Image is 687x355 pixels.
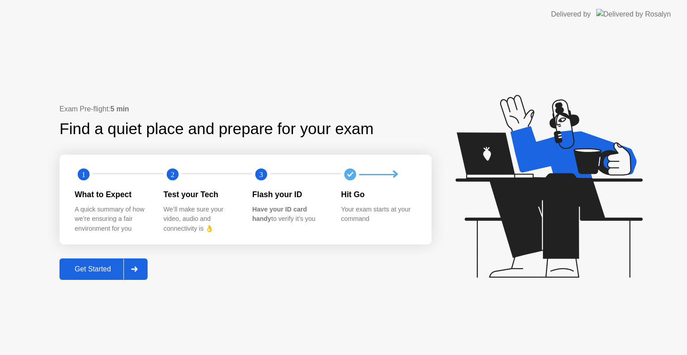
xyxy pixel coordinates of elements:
div: Delivered by [551,9,591,20]
div: What to Expect [75,189,149,200]
text: 3 [259,170,263,179]
text: 1 [82,170,85,179]
img: Delivered by Rosalyn [596,9,671,19]
button: Get Started [59,258,148,280]
div: Find a quiet place and prepare for your exam [59,117,375,141]
text: 2 [170,170,174,179]
div: We’ll make sure your video, audio and connectivity is 👌 [164,205,238,234]
div: Your exam starts at your command [341,205,416,224]
div: to verify it’s you [252,205,327,224]
div: Test your Tech [164,189,238,200]
div: Get Started [62,265,123,273]
div: Hit Go [341,189,416,200]
b: 5 min [110,105,129,113]
div: A quick summary of how we’re ensuring a fair environment for you [75,205,149,234]
b: Have your ID card handy [252,206,307,223]
div: Exam Pre-flight: [59,104,432,114]
div: Flash your ID [252,189,327,200]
